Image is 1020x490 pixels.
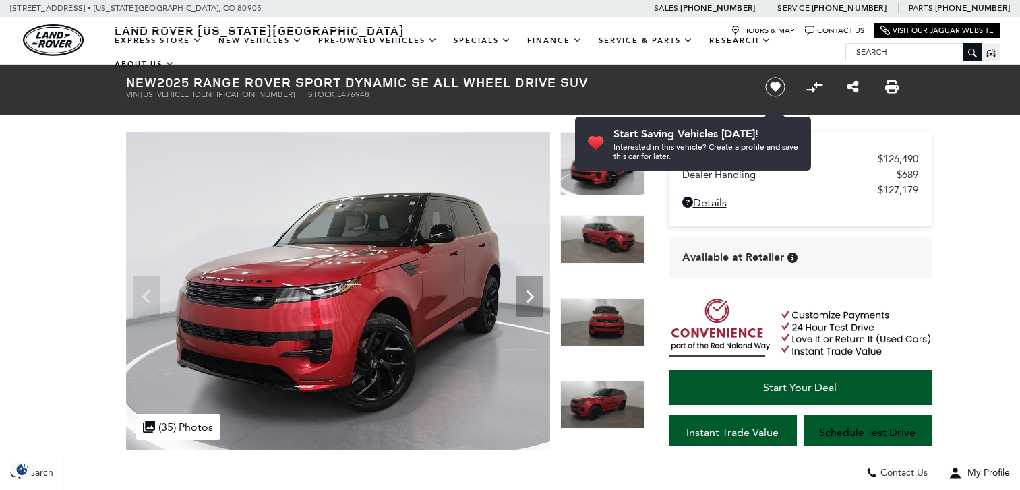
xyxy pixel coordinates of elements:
[760,76,790,98] button: Save vehicle
[878,153,918,165] span: $126,490
[777,3,809,13] span: Service
[847,79,859,95] a: Share this New 2025 Range Rover Sport Dynamic SE All Wheel Drive SUV
[669,415,797,450] a: Instant Trade Value
[880,26,994,36] a: Visit Our Jaguar Website
[682,250,784,265] span: Available at Retailer
[23,24,84,56] img: Land Rover
[846,44,981,60] input: Search
[938,456,1020,490] button: Open user profile menu
[107,22,413,38] a: Land Rover [US_STATE][GEOGRAPHIC_DATA]
[686,426,779,439] span: Instant Trade Value
[804,77,824,97] button: Compare vehicle
[682,153,918,165] a: MSRP $126,490
[126,132,550,450] img: New 2025 Firenze Red LAND ROVER Dynamic SE image 1
[308,90,337,99] span: Stock:
[560,381,645,429] img: New 2025 Firenze Red LAND ROVER Dynamic SE image 4
[935,3,1010,13] a: [PHONE_NUMBER]
[877,468,928,479] span: Contact Us
[701,29,779,53] a: Research
[310,29,446,53] a: Pre-Owned Vehicles
[519,29,591,53] a: Finance
[682,169,897,181] span: Dealer Handling
[682,196,918,209] a: Details
[897,169,918,181] span: $689
[126,75,743,90] h1: 2025 Range Rover Sport Dynamic SE All Wheel Drive SUV
[337,90,369,99] span: L476948
[560,132,645,196] img: New 2025 Firenze Red LAND ROVER Dynamic SE image 1
[763,381,837,394] span: Start Your Deal
[682,184,918,196] a: $127,179
[7,462,38,477] section: Click to Open Cookie Consent Modal
[804,415,932,450] a: Schedule Test Drive
[126,90,141,99] span: VIN:
[682,169,918,181] a: Dealer Handling $689
[787,253,798,263] div: Vehicle is in stock and ready for immediate delivery. Due to demand, availability is subject to c...
[591,29,701,53] a: Service & Parts
[885,79,899,95] a: Print this New 2025 Range Rover Sport Dynamic SE All Wheel Drive SUV
[115,22,404,38] span: Land Rover [US_STATE][GEOGRAPHIC_DATA]
[7,462,38,477] img: Opt-Out Icon
[909,3,933,13] span: Parts
[107,29,845,76] nav: Main Navigation
[805,26,864,36] a: Contact Us
[962,468,1010,479] span: My Profile
[560,215,645,264] img: New 2025 Firenze Red LAND ROVER Dynamic SE image 2
[560,298,645,346] img: New 2025 Firenze Red LAND ROVER Dynamic SE image 3
[141,90,295,99] span: [US_VEHICLE_IDENTIFICATION_NUMBER]
[669,370,932,405] a: Start Your Deal
[23,24,84,56] a: land-rover
[682,153,878,165] span: MSRP
[819,426,916,439] span: Schedule Test Drive
[107,29,210,53] a: EXPRESS STORE
[731,26,795,36] a: Hours & Map
[210,29,310,53] a: New Vehicles
[107,53,183,76] a: About Us
[10,3,262,13] a: [STREET_ADDRESS] • [US_STATE][GEOGRAPHIC_DATA], CO 80905
[136,414,220,440] div: (35) Photos
[654,3,678,13] span: Sales
[878,184,918,196] span: $127,179
[446,29,519,53] a: Specials
[812,3,887,13] a: [PHONE_NUMBER]
[516,276,543,317] div: Next
[126,73,157,91] strong: New
[680,3,755,13] a: [PHONE_NUMBER]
